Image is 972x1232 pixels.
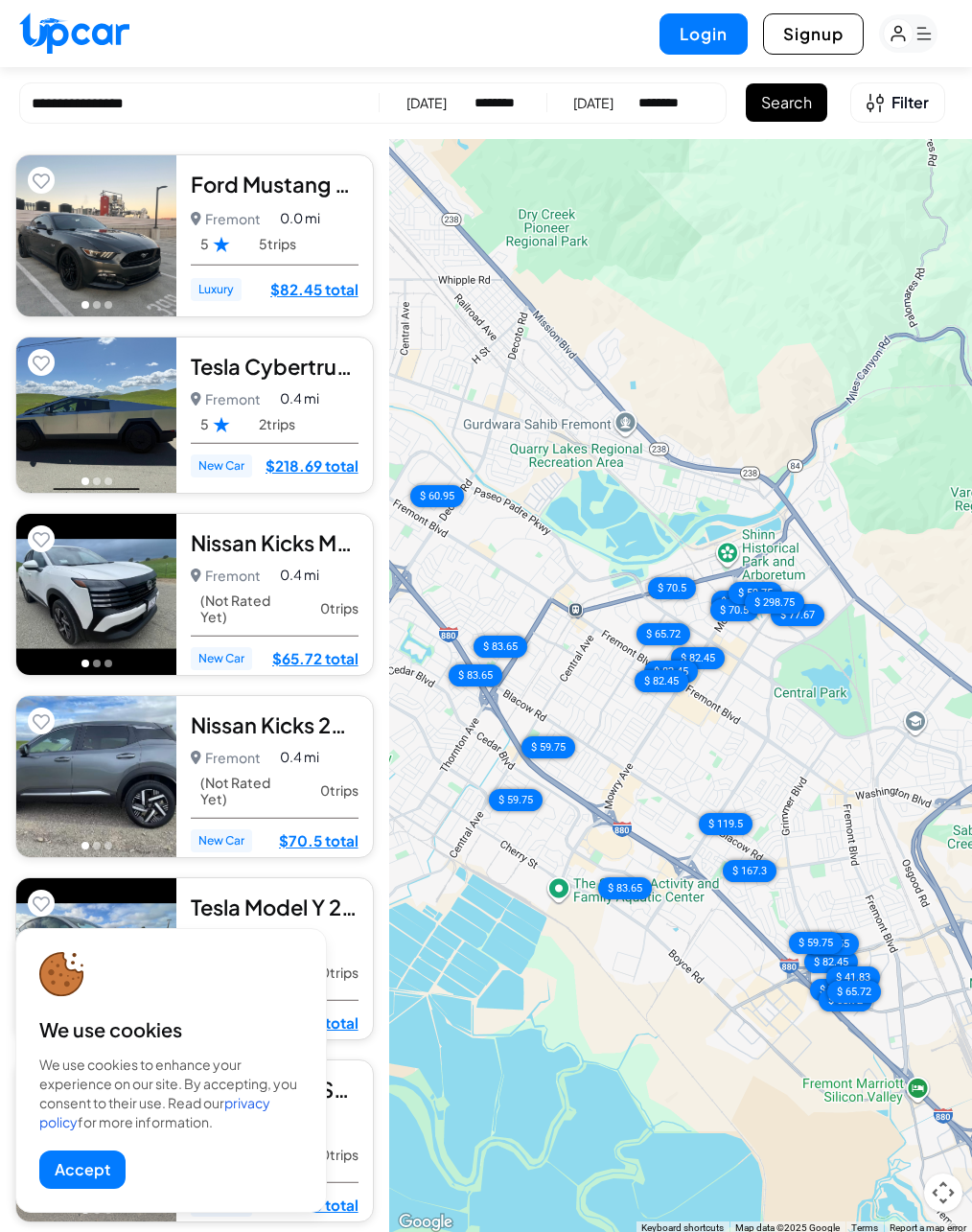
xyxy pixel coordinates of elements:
div: $ 82.45 [671,647,725,669]
button: Go to photo 3 [104,301,112,309]
div: [DATE] [573,93,613,112]
span: 0 trips [320,600,359,616]
img: Car Image [16,337,176,493]
img: Star Rating [213,416,230,432]
div: $ 83.65 [598,877,652,899]
span: 5 [200,236,230,252]
div: We use cookies to enhance your experience on our site. By accepting, you consent to their use. Re... [39,1055,303,1131]
div: $ 82.45 [804,951,858,973]
img: Car Image [16,514,176,675]
div: $ 298.75 [745,592,804,614]
div: $ 58.55 [805,933,859,955]
button: Go to photo 3 [104,842,112,849]
div: $ 59.75 [788,932,842,954]
button: Go to photo 2 [93,660,101,667]
span: 0.4 mi [280,388,319,408]
div: $ 77.67 [771,604,824,626]
button: Go to photo 1 [81,842,89,849]
div: $ 82.45 [644,661,698,683]
button: Accept [39,1151,126,1189]
div: Nissan Kicks 2025 [191,710,358,739]
img: Star Rating [213,236,230,252]
span: 5 [200,416,230,432]
button: Go to photo 2 [93,842,101,849]
img: Car Image [16,878,176,1039]
div: $ 70.5 [710,599,758,621]
button: Go to photo 2 [93,301,101,309]
button: Add to favorites [28,890,55,917]
button: Go to photo 1 [81,477,89,485]
span: 2 trips [259,416,295,432]
span: Luxury [191,278,242,301]
div: [DATE] [406,93,447,112]
div: $ 83.65 [474,636,527,658]
button: Go to photo 3 [104,660,112,667]
span: 0 trips [320,1147,359,1163]
div: $ 59.75 [521,736,575,758]
a: $82.45 total [270,277,359,302]
span: 0.4 mi [280,565,319,585]
span: 5 trips [259,236,296,252]
img: Car Image [16,155,176,316]
p: Fremont [191,385,261,412]
p: Fremont [191,205,261,232]
div: $ 77.67 [809,979,863,1001]
p: Fremont [191,926,261,953]
button: Go to photo 3 [104,477,112,485]
div: $ 83.65 [449,664,502,686]
span: 0.4 mi [280,747,319,767]
button: Map camera controls [924,1174,962,1212]
div: $ 65.72 [636,623,690,645]
button: Search [746,83,827,122]
button: Go to photo 1 [81,301,89,309]
span: 0 trips [320,782,359,799]
span: (Not Rated Yet) [200,593,290,625]
span: (Not Rated Yet) [200,775,290,807]
a: $218.69 total [266,453,359,478]
a: $70.5 total [279,828,359,853]
span: New Car [191,647,252,670]
div: $ 70.5 [648,577,696,599]
div: $ 82.45 [635,670,688,692]
span: 0 trips [320,965,359,981]
button: Go to photo 1 [81,660,89,667]
img: cookie-icon.svg [39,952,84,997]
div: Tesla Model Y 2025 [191,893,358,921]
div: $ 59.75 [729,582,782,604]
span: New Car [191,829,252,852]
div: $ 65.72 [827,981,881,1003]
button: Go to photo 2 [93,477,101,485]
span: 0.0 mi [280,208,320,228]
button: Open filters [850,82,945,123]
div: Nissan Kicks MPV 2025 [191,528,358,557]
div: $ 167.3 [723,860,776,882]
p: Fremont [191,744,261,771]
span: New Car [191,454,252,477]
div: $ 59.75 [488,789,542,811]
button: Add to favorites [28,708,55,734]
div: We use cookies [39,1016,303,1043]
div: $ 218.69 [711,591,771,613]
div: $ 65.72 [819,989,872,1011]
button: Signup [763,13,864,55]
img: Upcar Logo [19,12,129,54]
button: Add to favorites [28,167,55,194]
img: Car Image [16,696,176,857]
button: Add to favorites [28,525,55,552]
div: Tesla Cybertruck 2024 [191,352,358,381]
div: $ 60.95 [410,485,464,507]
div: Ford Mustang 2015 [191,170,358,198]
button: Add to favorites [28,349,55,376]
div: $ 41.83 [825,966,879,988]
a: $65.72 total [272,646,359,671]
button: Login [660,13,748,55]
span: Filter [891,91,929,114]
p: Fremont [191,562,261,589]
div: $ 119.5 [699,813,752,835]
